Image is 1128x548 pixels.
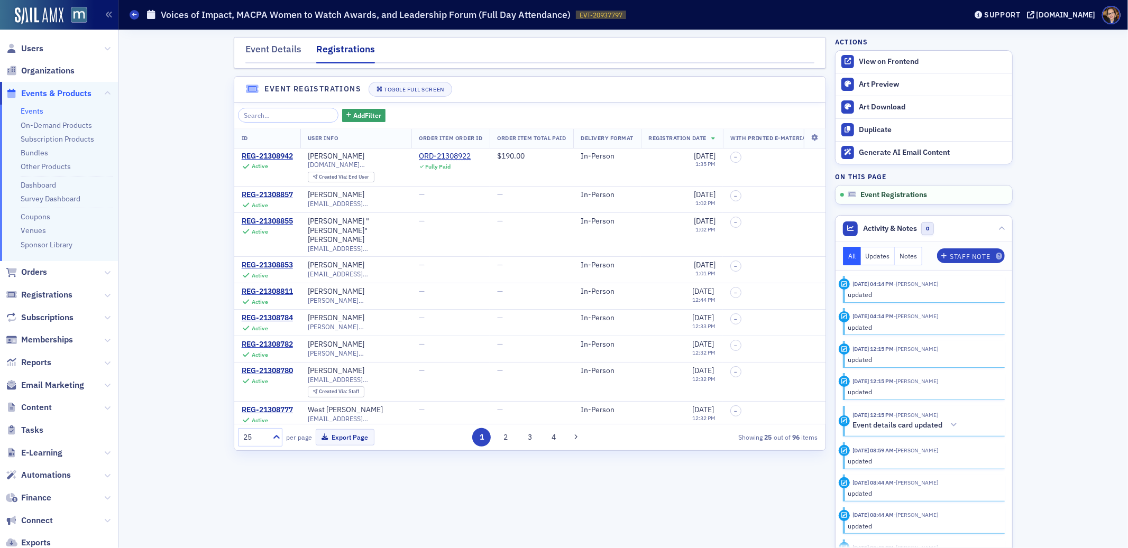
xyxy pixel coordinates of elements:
span: EVT-20937797 [580,11,622,20]
a: Registrations [6,289,72,301]
div: REG-21308777 [242,405,293,415]
div: Active [252,299,268,305]
span: [DATE] [694,151,716,161]
a: Dashboard [21,180,56,190]
div: Update [839,376,850,387]
span: Connect [21,515,53,526]
span: Dee Sullivan [894,447,939,454]
a: Coupons [21,212,50,221]
span: Dee Sullivan [894,312,939,320]
a: Email Marketing [6,379,84,391]
span: Delivery Format [581,134,634,142]
a: Survey Dashboard [21,194,80,203]
strong: 25 [763,432,774,442]
span: Event Registrations [861,190,928,200]
button: 2 [497,428,515,447]
div: In-Person [581,313,634,323]
button: [DOMAIN_NAME] [1027,11,1099,18]
h4: Actions [835,37,868,47]
a: [PERSON_NAME] [308,340,364,349]
h4: Event Registrations [265,83,362,95]
button: Toggle Full Screen [369,82,452,97]
span: Created Via : [319,173,349,180]
a: View Homepage [63,7,87,25]
span: Katie Foo [894,345,939,352]
div: Update [839,311,850,322]
div: [PERSON_NAME] [308,152,364,161]
h4: On this page [835,172,1013,181]
a: View on Frontend [836,51,1012,73]
div: updated [848,355,998,364]
a: Bundles [21,148,48,157]
span: Profile [1102,6,1121,24]
span: [DATE] [692,366,714,375]
span: [EMAIL_ADDRESS][PERSON_NAME][DOMAIN_NAME] [308,415,405,423]
div: Generate AI Email Content [859,148,1007,157]
div: Active [252,163,268,170]
span: [EMAIL_ADDRESS][PERSON_NAME][DOMAIN_NAME] [308,376,405,384]
span: — [497,313,503,322]
a: [PERSON_NAME] [308,366,364,376]
span: — [419,260,425,270]
strong: 96 [791,432,802,442]
time: 12:33 PM [692,322,716,330]
div: Update [839,477,850,488]
button: All [843,247,861,265]
time: 1:02 PM [695,199,716,207]
div: End User [319,174,369,180]
span: Subscriptions [21,312,74,323]
span: – [735,219,738,226]
div: REG-21308855 [242,217,293,226]
span: [DATE] [692,286,714,296]
span: Activity & Notes [864,223,918,234]
a: REG-21308784 [242,313,293,323]
div: Active [252,378,268,385]
a: [PERSON_NAME] [308,287,364,296]
span: Finance [21,492,51,504]
div: View on Frontend [859,57,1007,67]
a: REG-21308853 [242,261,293,270]
a: Subscriptions [6,312,74,323]
div: Update [839,278,850,290]
div: In-Person [581,190,634,200]
span: — [419,286,425,296]
span: — [419,339,425,349]
time: 8/15/2025 08:44 AM [853,511,894,518]
div: [PERSON_NAME] [308,190,364,200]
div: Duplicate [859,125,1007,135]
span: Dee Sullivan [894,511,939,518]
div: Showing out of items [632,432,818,442]
span: Tasks [21,424,43,436]
a: Memberships [6,334,73,346]
time: 12:32 PM [692,375,716,383]
img: SailAMX [15,7,63,24]
div: REG-21308780 [242,366,293,376]
span: [EMAIL_ADDRESS][DOMAIN_NAME] [308,270,405,278]
span: Events & Products [21,88,91,99]
span: [DATE] [692,313,714,322]
a: Automations [6,469,71,481]
button: Generate AI Email Content [836,141,1012,164]
span: $190.00 [497,151,525,161]
div: Fully Paid [425,163,451,170]
span: Created Via : [319,388,349,395]
time: 8/15/2025 08:59 AM [853,447,894,454]
span: With Printed E-Materials [730,134,813,142]
a: [PERSON_NAME] "[PERSON_NAME]" [PERSON_NAME] [308,217,405,245]
a: Events [21,106,43,116]
div: [PERSON_NAME] [308,261,364,270]
time: 12:44 PM [692,296,716,303]
a: Venues [21,226,46,235]
span: [DATE] [694,260,716,270]
div: REG-21308857 [242,190,293,200]
span: – [735,290,738,296]
div: Active [252,272,268,279]
img: SailAMX [71,7,87,23]
time: 8/18/2025 12:15 PM [853,411,894,419]
label: per page [286,432,312,442]
div: Event Details [245,42,301,62]
div: West [PERSON_NAME] [308,405,383,415]
span: [DATE] [694,190,716,199]
span: User Info [308,134,338,142]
